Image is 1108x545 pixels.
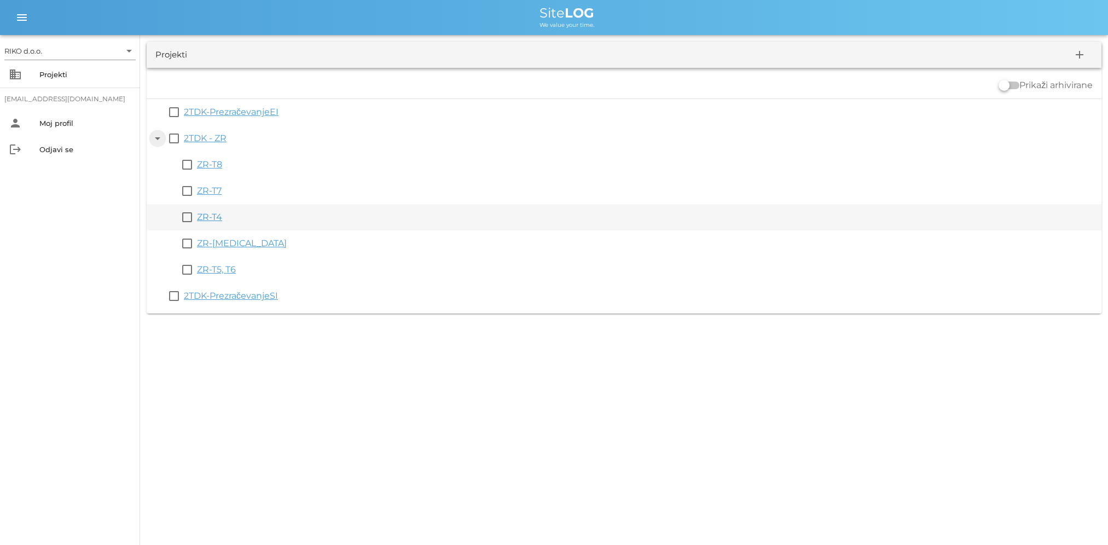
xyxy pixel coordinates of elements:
a: 2TDK-PrezračevanjeSI [184,291,278,301]
div: Projekti [39,70,131,79]
span: We value your time. [540,21,594,28]
i: logout [9,143,22,156]
button: check_box_outline_blank [181,263,194,276]
div: Odjavi se [39,145,131,154]
i: arrow_drop_down [123,44,136,57]
div: Moj profil [39,119,131,127]
i: business [9,68,22,81]
a: ZR-T7 [197,185,222,196]
div: RIKO d.o.o. [4,42,136,60]
div: Projekti [155,49,187,61]
button: check_box_outline_blank [167,289,181,303]
button: check_box_outline_blank [181,158,194,171]
button: arrow_drop_down [151,132,164,145]
a: 2TDK - ZR [184,133,227,143]
div: Pripomoček za klepet [952,427,1108,545]
button: check_box_outline_blank [181,211,194,224]
b: LOG [565,5,594,21]
a: 2TDK-PrezračevanjeEI [184,107,279,117]
button: check_box_outline_blank [167,132,181,145]
button: check_box_outline_blank [167,106,181,119]
span: Site [540,5,594,21]
i: person [9,117,22,130]
label: Prikaži arhivirane [1019,80,1093,91]
button: check_box_outline_blank [181,184,194,198]
iframe: Chat Widget [952,427,1108,545]
button: check_box_outline_blank [181,237,194,250]
i: menu [15,11,28,24]
a: ZR-T8 [197,159,222,170]
div: RIKO d.o.o. [4,46,42,56]
a: ZR-T4 [197,212,222,222]
a: ZR-T5, T6 [197,264,236,275]
a: ZR-[MEDICAL_DATA] [197,238,287,248]
i: add [1073,48,1086,61]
